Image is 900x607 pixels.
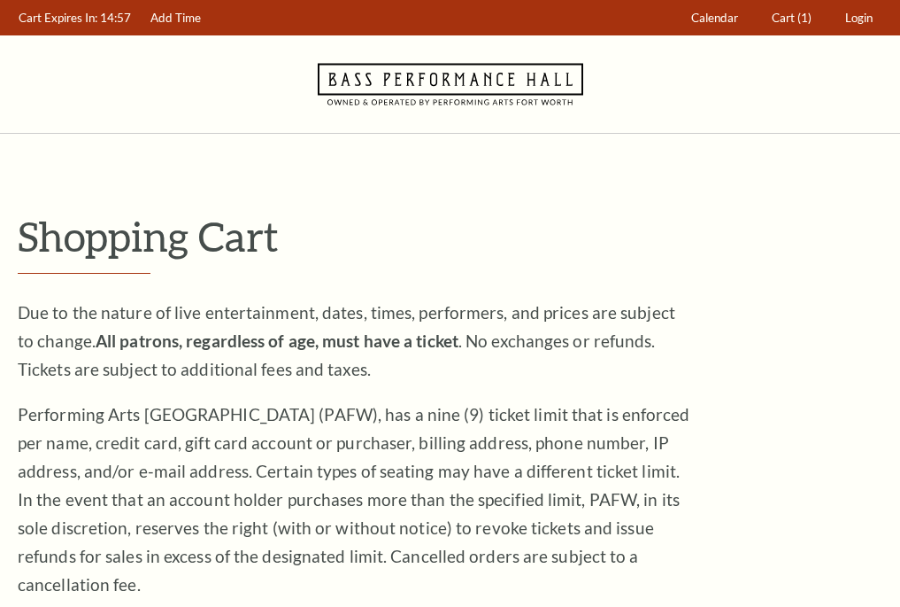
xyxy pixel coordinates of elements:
[772,11,795,25] span: Cart
[142,1,210,35] a: Add Time
[691,11,738,25] span: Calendar
[19,11,97,25] span: Cart Expires In:
[100,11,131,25] span: 14:57
[18,401,690,599] p: Performing Arts [GEOGRAPHIC_DATA] (PAFW), has a nine (9) ticket limit that is enforced per name, ...
[845,11,873,25] span: Login
[764,1,820,35] a: Cart (1)
[96,331,458,351] strong: All patrons, regardless of age, must have a ticket
[683,1,747,35] a: Calendar
[837,1,881,35] a: Login
[797,11,812,25] span: (1)
[18,214,882,259] p: Shopping Cart
[18,302,675,379] span: Due to the nature of live entertainment, dates, times, performers, and prices are subject to chan...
